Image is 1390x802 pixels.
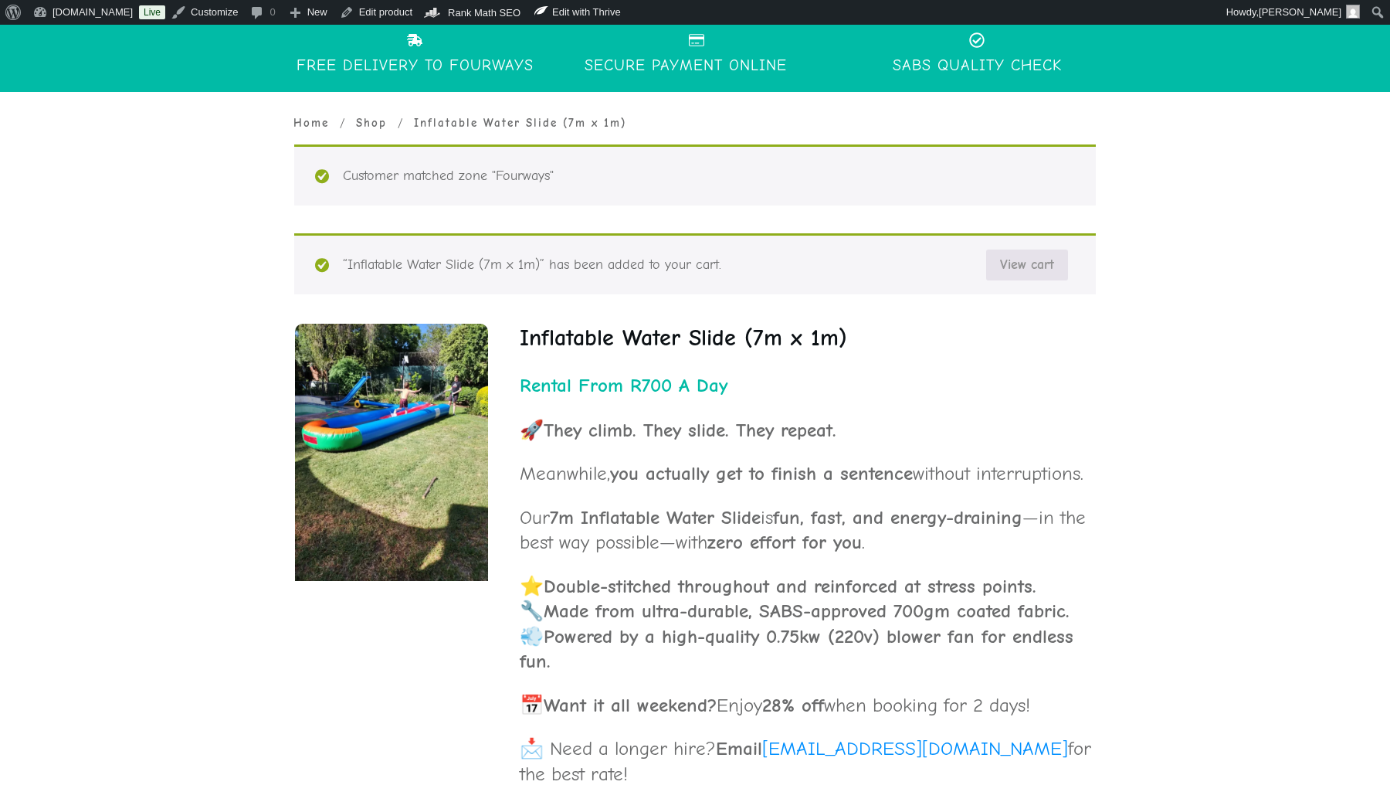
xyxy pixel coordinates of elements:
[414,115,626,131] span: Inflatable Water Slide (7m x 1m)
[294,144,1096,206] div: Customer matched zone "Fourways"
[520,323,1095,353] h1: Inflatable Water Slide (7m x 1m)
[550,506,761,528] strong: 7m Inflatable Water Slide
[585,57,787,74] p: secure payment Online
[544,694,717,716] strong: Want it all weekend?
[520,625,1073,673] strong: Powered by a high-quality 0.75kw (220v) blower fan for endless fun.
[520,418,1095,462] p: 🚀
[1259,6,1341,18] span: [PERSON_NAME]
[139,5,165,19] a: Live
[520,461,1095,505] p: Meanwhile, without interruptions.
[294,233,1096,294] div: “Inflatable Water Slide (7m x 1m)” has been added to your cart.
[520,369,1095,403] p: Rental From R700 A Day
[544,419,836,441] strong: They climb. They slide. They repeat.
[707,531,862,553] strong: zero effort for you
[395,123,406,135] li: /
[881,57,1073,74] p: SABS quality check
[762,694,824,716] strong: 28% off
[544,600,1070,622] strong: Made from ultra-durable, SABS-approved 700gm coated fabric.
[285,57,544,74] p: Free DELIVERY To Fourways
[337,123,348,135] li: /
[356,116,387,130] span: Shop
[520,505,1095,574] p: Our is —in the best way possible—with .
[773,506,1022,528] strong: fun, fast, and energy-draining
[716,737,1068,760] strong: Email
[293,115,329,131] a: Home
[520,574,1095,693] p: ⭐ 🔧 💨
[544,575,1036,597] strong: Double-stitched throughout and reinforced at stress points.
[762,737,1068,760] a: [EMAIL_ADDRESS][DOMAIN_NAME]
[986,250,1068,280] a: View cart
[520,693,1095,737] p: 📅 Enjoy when booking for 2 days!
[610,462,913,484] strong: you actually get to finish a sentence
[295,324,488,581] img: Inflatable Water Slide 7m x 2m
[356,115,387,131] a: Shop
[293,116,329,130] span: Home
[448,7,520,19] span: Rank Math SEO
